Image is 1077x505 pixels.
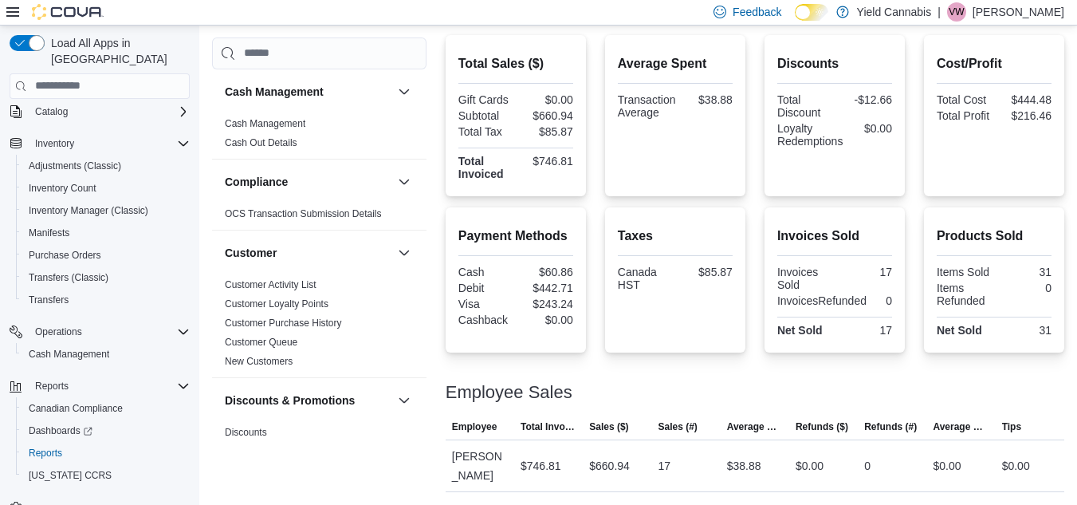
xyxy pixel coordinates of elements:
[22,444,190,463] span: Reports
[225,117,305,130] span: Cash Management
[22,201,155,220] a: Inventory Manager (Classic)
[29,424,92,437] span: Dashboards
[22,268,190,287] span: Transfers (Classic)
[849,122,892,135] div: $0.00
[618,93,676,119] div: Transaction Average
[35,137,74,150] span: Inventory
[29,134,190,153] span: Inventory
[22,223,76,243] a: Manifests
[225,427,267,438] a: Discounts
[678,266,733,278] div: $85.87
[458,298,513,310] div: Visa
[458,155,504,180] strong: Total Invoiced
[777,324,823,337] strong: Net Sold
[446,383,572,402] h3: Employee Sales
[452,420,497,433] span: Employee
[395,172,414,191] button: Compliance
[864,456,871,475] div: 0
[45,35,190,67] span: Load All Apps in [GEOGRAPHIC_DATA]
[519,155,573,168] div: $746.81
[29,134,81,153] button: Inventory
[225,118,305,129] a: Cash Management
[22,399,190,418] span: Canadian Compliance
[29,322,88,341] button: Operations
[519,282,573,294] div: $442.71
[3,132,196,155] button: Inventory
[35,380,69,393] span: Reports
[838,266,892,278] div: 17
[777,93,831,119] div: Total Discount
[29,322,190,341] span: Operations
[225,136,297,149] span: Cash Out Details
[29,182,96,195] span: Inventory Count
[225,208,382,219] a: OCS Transaction Submission Details
[795,4,828,21] input: Dark Mode
[16,420,196,442] a: Dashboards
[225,298,328,310] span: Customer Loyalty Points
[937,324,982,337] strong: Net Sold
[838,324,892,337] div: 17
[777,227,892,246] h2: Invoices Sold
[225,245,277,261] h3: Customer
[519,266,573,278] div: $60.86
[857,2,932,22] p: Yield Cannabis
[3,101,196,123] button: Catalog
[22,345,116,364] a: Cash Management
[22,444,69,463] a: Reports
[225,207,382,220] span: OCS Transaction Submission Details
[16,442,196,464] button: Reports
[29,469,112,482] span: [US_STATE] CCRS
[22,246,108,265] a: Purchase Orders
[29,249,101,262] span: Purchase Orders
[795,21,796,22] span: Dark Mode
[458,93,513,106] div: Gift Cards
[997,324,1051,337] div: 31
[16,266,196,289] button: Transfers (Classic)
[937,282,991,307] div: Items Refunded
[22,179,103,198] a: Inventory Count
[458,109,513,122] div: Subtotal
[395,82,414,101] button: Cash Management
[519,298,573,310] div: $243.24
[29,447,62,460] span: Reports
[22,290,190,310] span: Transfers
[618,54,733,73] h2: Average Spent
[937,266,991,278] div: Items Sold
[1002,420,1021,433] span: Tips
[777,54,892,73] h2: Discounts
[29,377,190,396] span: Reports
[727,420,783,433] span: Average Sale
[3,321,196,343] button: Operations
[618,266,672,291] div: Canada HST
[225,337,297,348] a: Customer Queue
[225,278,316,291] span: Customer Activity List
[22,156,190,176] span: Adjustments (Classic)
[225,84,391,100] button: Cash Management
[618,227,733,246] h2: Taxes
[16,155,196,177] button: Adjustments (Classic)
[973,2,1064,22] p: [PERSON_NAME]
[22,290,75,310] a: Transfers
[864,420,917,433] span: Refunds (#)
[225,174,288,190] h3: Compliance
[29,377,75,396] button: Reports
[16,199,196,222] button: Inventory Manager (Classic)
[997,266,1051,278] div: 31
[225,446,301,457] a: Promotion Details
[446,440,514,491] div: [PERSON_NAME]
[519,314,573,326] div: $0.00
[16,244,196,266] button: Purchase Orders
[16,222,196,244] button: Manifests
[22,466,118,485] a: [US_STATE] CCRS
[937,54,1051,73] h2: Cost/Profit
[212,114,426,159] div: Cash Management
[519,93,573,106] div: $0.00
[873,294,892,307] div: 0
[733,4,781,20] span: Feedback
[225,318,342,329] a: Customer Purchase History
[29,160,121,172] span: Adjustments (Classic)
[35,325,82,338] span: Operations
[658,420,697,433] span: Sales (#)
[1002,456,1030,475] div: $0.00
